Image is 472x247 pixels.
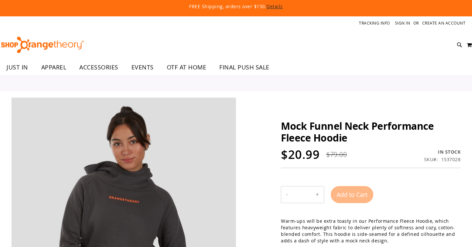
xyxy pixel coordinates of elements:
[311,186,324,203] button: Increase product quantity
[79,60,118,75] span: ACCESSORIES
[281,186,293,203] button: Decrease product quantity
[167,60,206,75] span: OTF AT HOME
[424,149,461,155] div: In stock
[424,156,438,162] strong: SKU
[160,60,213,75] a: OTF AT HOME
[281,218,461,244] div: Warm-ups will be extra toasty in our Performance Fleece Hoodie, which features heavyweight fabric...
[125,60,160,75] a: EVENTS
[41,60,67,75] span: APPAREL
[131,60,154,75] span: EVENTS
[359,20,390,26] a: Tracking Info
[213,60,276,75] a: FINAL PUSH SALE
[39,3,433,10] p: FREE Shipping, orders over $150.
[35,60,73,75] a: APPAREL
[422,20,466,26] a: Create an Account
[424,149,461,155] div: Availability
[293,187,311,202] input: Product quantity
[281,119,434,144] span: Mock Funnel Neck Performance Fleece Hoodie
[73,60,125,75] a: ACCESSORIES
[7,60,28,75] span: JUST IN
[441,156,461,163] div: 1537028
[266,3,283,9] a: Details
[395,20,410,26] a: Sign In
[326,150,347,159] span: $79.00
[219,60,269,75] span: FINAL PUSH SALE
[281,146,320,162] span: $20.99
